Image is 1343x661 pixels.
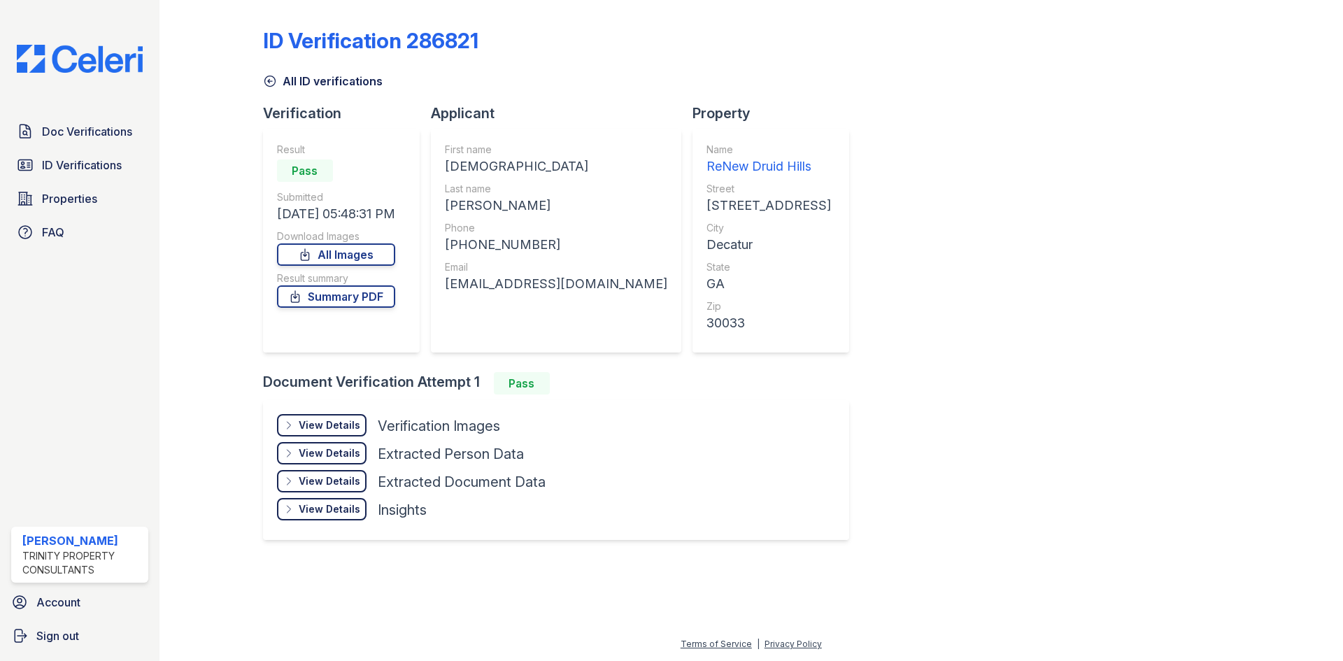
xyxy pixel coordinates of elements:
div: Street [706,182,831,196]
a: Summary PDF [277,285,395,308]
div: View Details [299,474,360,488]
div: Trinity Property Consultants [22,549,143,577]
a: FAQ [11,218,148,246]
div: 30033 [706,313,831,333]
img: CE_Logo_Blue-a8612792a0a2168367f1c8372b55b34899dd931a85d93a1a3d3e32e68fde9ad4.png [6,45,154,73]
a: Doc Verifications [11,118,148,145]
div: Result summary [277,271,395,285]
div: Pass [494,372,550,395]
div: GA [706,274,831,294]
div: Result [277,143,395,157]
div: Zip [706,299,831,313]
div: [DATE] 05:48:31 PM [277,204,395,224]
a: Privacy Policy [765,639,822,649]
div: Last name [445,182,667,196]
div: Email [445,260,667,274]
div: [PERSON_NAME] [22,532,143,549]
div: View Details [299,502,360,516]
div: Extracted Document Data [378,472,546,492]
span: Sign out [36,627,79,644]
div: Applicant [431,104,692,123]
div: Insights [378,500,427,520]
div: Decatur [706,235,831,255]
div: Download Images [277,229,395,243]
div: City [706,221,831,235]
div: [PHONE_NUMBER] [445,235,667,255]
div: Extracted Person Data [378,444,524,464]
span: Account [36,594,80,611]
span: ID Verifications [42,157,122,173]
a: Terms of Service [681,639,752,649]
span: FAQ [42,224,64,241]
span: Properties [42,190,97,207]
a: Account [6,588,154,616]
div: Pass [277,159,333,182]
a: All ID verifications [263,73,383,90]
span: Doc Verifications [42,123,132,140]
div: State [706,260,831,274]
a: Properties [11,185,148,213]
div: [EMAIL_ADDRESS][DOMAIN_NAME] [445,274,667,294]
div: ReNew Druid Hills [706,157,831,176]
div: Name [706,143,831,157]
div: Property [692,104,860,123]
div: [DEMOGRAPHIC_DATA] [445,157,667,176]
div: Submitted [277,190,395,204]
div: Phone [445,221,667,235]
div: View Details [299,446,360,460]
div: Verification Images [378,416,500,436]
div: First name [445,143,667,157]
a: Name ReNew Druid Hills [706,143,831,176]
div: [PERSON_NAME] [445,196,667,215]
div: | [757,639,760,649]
a: All Images [277,243,395,266]
a: ID Verifications [11,151,148,179]
div: ID Verification 286821 [263,28,478,53]
div: [STREET_ADDRESS] [706,196,831,215]
a: Sign out [6,622,154,650]
div: Document Verification Attempt 1 [263,372,860,395]
div: View Details [299,418,360,432]
div: Verification [263,104,431,123]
